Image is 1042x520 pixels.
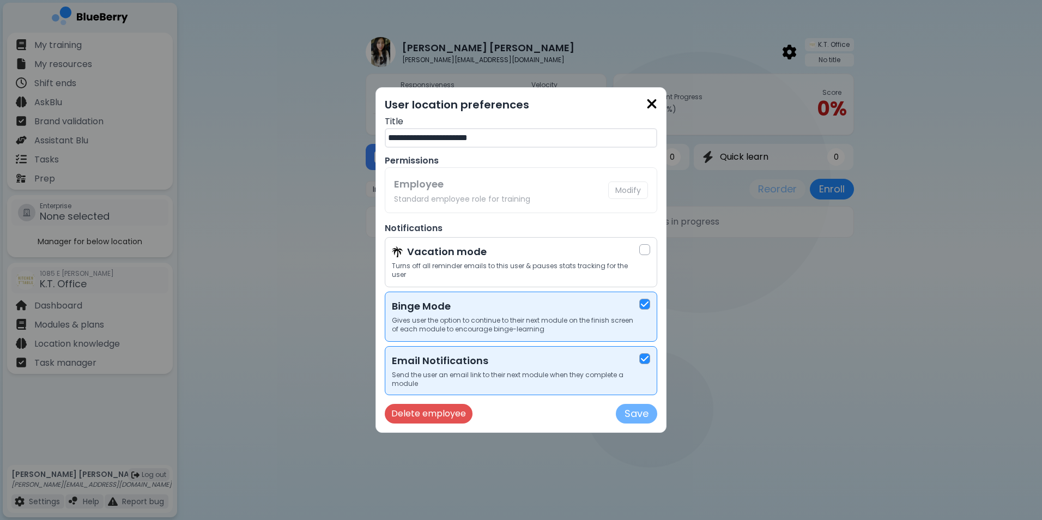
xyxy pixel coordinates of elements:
h3: Email Notifications [392,353,639,368]
p: Notifications [385,222,657,235]
button: Delete employee [385,404,472,424]
p: User location preferences [385,96,657,113]
p: Turns off all reminder emails to this user & pauses stats tracking for the user [392,262,639,279]
h3: Binge Mode [392,299,639,314]
img: close icon [646,96,657,111]
p: Gives user the option to continue to their next module on the finish screen of each module to enc... [392,316,639,334]
p: Send the user an email link to their next module when they complete a module [392,371,639,388]
button: Save [616,404,657,424]
h3: Vacation mode [407,244,487,259]
img: check [641,354,649,363]
p: Title [385,115,657,128]
p: Permissions [385,154,657,167]
img: vacation icon [392,246,403,258]
img: check [641,300,649,309]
